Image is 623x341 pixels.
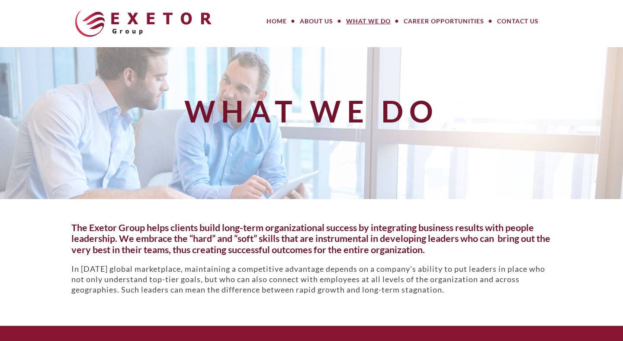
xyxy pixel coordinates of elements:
p: In [DATE] global marketplace, maintaining a competitive advantage depends on a company’s ability ... [71,264,552,295]
a: What We Do [340,13,397,30]
h1: What We Do [66,95,557,127]
a: Career Opportunities [397,13,491,30]
a: About Us [293,13,340,30]
a: Home [260,13,293,30]
a: Contact Us [491,13,545,30]
img: The Exetor Group [75,10,212,37]
h5: The Exetor Group helps clients build long-term organizational success by integrating business res... [71,222,552,256]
